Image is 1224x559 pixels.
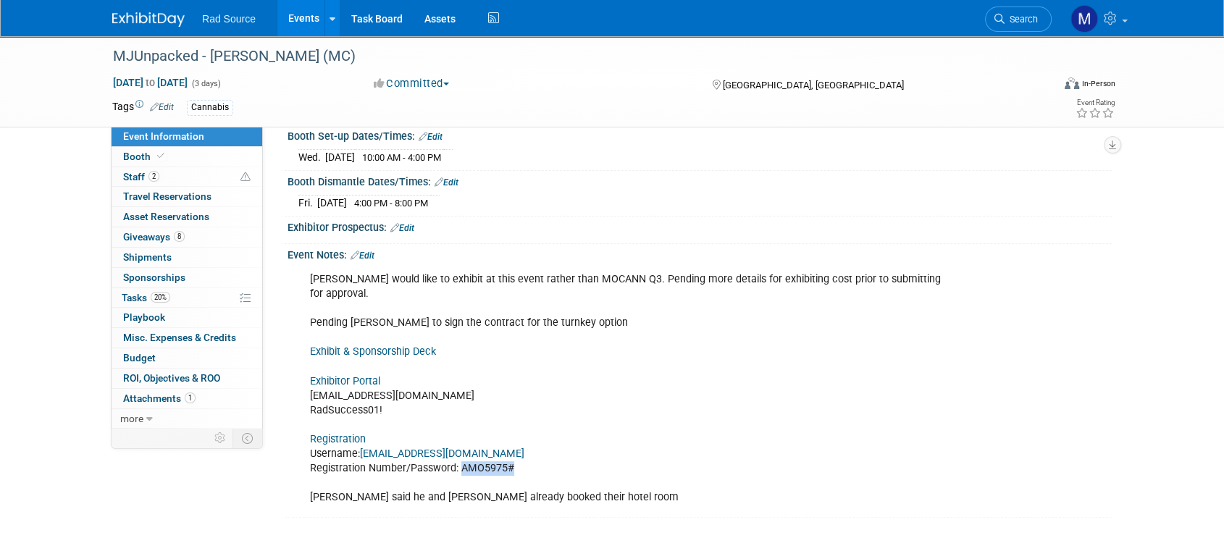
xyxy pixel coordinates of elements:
[123,171,159,182] span: Staff
[298,196,317,211] td: Fri.
[112,308,262,327] a: Playbook
[185,392,196,403] span: 1
[317,196,347,211] td: [DATE]
[112,268,262,287] a: Sponsorships
[202,13,256,25] span: Rad Source
[112,227,262,247] a: Giveaways8
[123,251,172,263] span: Shipments
[123,372,220,384] span: ROI, Objectives & ROO
[112,12,185,27] img: ExhibitDay
[325,150,355,165] td: [DATE]
[148,171,159,182] span: 2
[112,187,262,206] a: Travel Reservations
[123,130,204,142] span: Event Information
[1005,14,1038,25] span: Search
[112,409,262,429] a: more
[233,429,263,447] td: Toggle Event Tabs
[369,76,455,91] button: Committed
[288,125,1112,144] div: Booth Set-up Dates/Times:
[351,251,374,261] a: Edit
[108,43,1030,70] div: MJUnpacked - [PERSON_NAME] (MC)
[966,75,1115,97] div: Event Format
[112,99,174,116] td: Tags
[123,151,167,162] span: Booth
[112,328,262,348] a: Misc. Expenses & Credits
[190,79,221,88] span: (3 days)
[435,177,458,188] a: Edit
[112,389,262,408] a: Attachments1
[985,7,1052,32] a: Search
[310,375,380,387] a: Exhibitor Portal
[1065,77,1079,89] img: Format-Inperson.png
[150,102,174,112] a: Edit
[174,231,185,242] span: 8
[112,369,262,388] a: ROI, Objectives & ROO
[112,127,262,146] a: Event Information
[123,352,156,363] span: Budget
[1076,99,1115,106] div: Event Rating
[310,345,436,358] a: Exhibit & Sponsorship Deck
[112,147,262,167] a: Booth
[123,311,165,323] span: Playbook
[157,152,164,160] i: Booth reservation complete
[390,223,414,233] a: Edit
[112,248,262,267] a: Shipments
[151,292,170,303] span: 20%
[240,171,251,184] span: Potential Scheduling Conflict -- at least one attendee is tagged in another overlapping event.
[187,100,233,115] div: Cannabis
[120,413,143,424] span: more
[112,207,262,227] a: Asset Reservations
[419,132,443,142] a: Edit
[123,272,185,283] span: Sponsorships
[112,167,262,187] a: Staff2
[288,171,1112,190] div: Booth Dismantle Dates/Times:
[112,348,262,368] a: Budget
[143,77,157,88] span: to
[123,231,185,243] span: Giveaways
[288,217,1112,235] div: Exhibitor Prospectus:
[123,332,236,343] span: Misc. Expenses & Credits
[354,198,428,209] span: 4:00 PM - 8:00 PM
[1081,78,1115,89] div: In-Person
[112,76,188,89] span: [DATE] [DATE]
[288,244,1112,263] div: Event Notes:
[112,288,262,308] a: Tasks20%
[123,392,196,404] span: Attachments
[298,150,325,165] td: Wed.
[722,80,903,91] span: [GEOGRAPHIC_DATA], [GEOGRAPHIC_DATA]
[208,429,233,447] td: Personalize Event Tab Strip
[1070,5,1098,33] img: Melissa Conboy
[122,292,170,303] span: Tasks
[123,211,209,222] span: Asset Reservations
[362,152,441,163] span: 10:00 AM - 4:00 PM
[300,265,952,512] div: [PERSON_NAME] would like to exhibit at this event rather than MOCANN Q3. Pending more details for...
[310,433,366,445] a: Registration
[123,190,211,202] span: Travel Reservations
[360,447,524,460] a: [EMAIL_ADDRESS][DOMAIN_NAME]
